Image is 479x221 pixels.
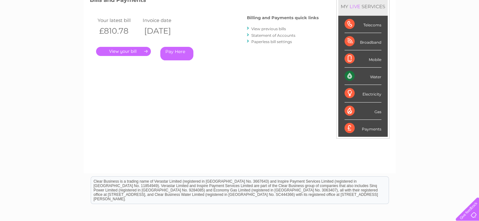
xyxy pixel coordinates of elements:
[368,27,380,31] a: Water
[384,27,398,31] a: Energy
[96,47,151,56] a: .
[96,16,141,25] td: Your latest bill
[17,16,49,36] img: logo.png
[251,33,295,38] a: Statement of Accounts
[96,25,141,37] th: £810.78
[345,50,381,68] div: Mobile
[141,16,186,25] td: Invoice date
[360,3,404,11] a: 0333 014 3131
[345,102,381,120] div: Gas
[251,39,292,44] a: Paperless bill settings
[345,16,381,33] div: Telecoms
[348,3,362,9] div: LIVE
[437,27,453,31] a: Contact
[345,33,381,50] div: Broadband
[91,3,389,30] div: Clear Business is a trading name of Verastar Limited (registered in [GEOGRAPHIC_DATA] No. 3667643...
[345,68,381,85] div: Water
[402,27,420,31] a: Telecoms
[345,85,381,102] div: Electricity
[458,27,473,31] a: Log out
[345,120,381,137] div: Payments
[247,15,319,20] h4: Billing and Payments quick links
[160,47,193,60] a: Pay Here
[141,25,186,37] th: [DATE]
[251,26,286,31] a: View previous bills
[424,27,433,31] a: Blog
